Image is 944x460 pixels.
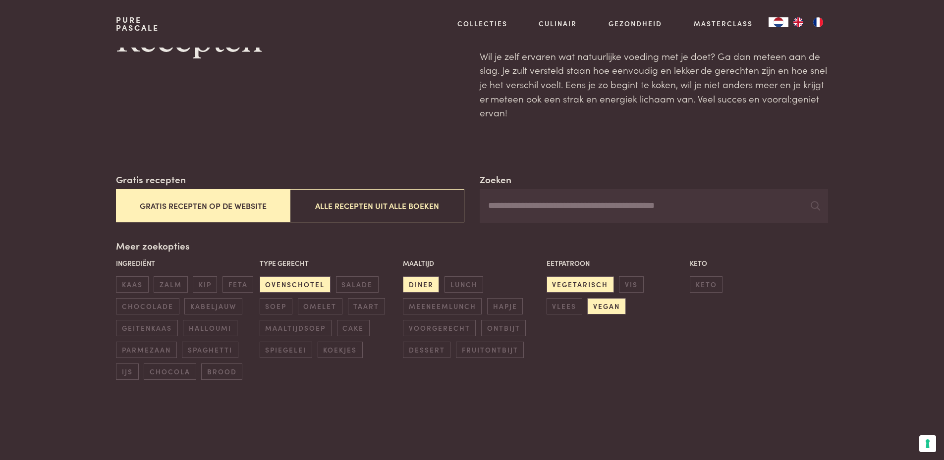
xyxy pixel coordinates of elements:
span: dessert [403,342,450,358]
button: Alle recepten uit alle boeken [290,189,464,222]
span: ijs [116,363,138,380]
p: Eetpatroon [547,258,685,268]
span: omelet [298,298,342,314]
a: PurePascale [116,16,159,32]
span: meeneemlunch [403,298,482,314]
span: ovenschotel [260,276,331,293]
span: chocolade [116,298,179,314]
span: vegan [587,298,625,314]
p: Wil je zelf ervaren wat natuurlijke voeding met je doet? Ga dan meteen aan de slag. Je zult verst... [480,49,828,120]
p: Ingrediënt [116,258,254,268]
a: Masterclass [694,18,753,29]
span: brood [201,363,242,380]
label: Zoeken [480,172,511,187]
span: ontbijt [481,320,526,336]
span: vegetarisch [547,276,614,293]
span: voorgerecht [403,320,476,336]
span: kip [193,276,217,293]
a: Gezondheid [609,18,662,29]
ul: Language list [788,17,828,27]
span: spaghetti [182,342,238,358]
p: Type gerecht [260,258,398,268]
a: EN [788,17,808,27]
span: spiegelei [260,342,312,358]
a: NL [769,17,788,27]
span: cake [337,320,370,336]
span: zalm [154,276,187,293]
span: geitenkaas [116,320,177,336]
span: kaas [116,276,148,293]
button: Uw voorkeuren voor toestemming voor trackingtechnologieën [919,435,936,452]
span: keto [690,276,722,293]
span: salade [336,276,379,293]
span: diner [403,276,439,293]
span: vlees [547,298,582,314]
span: maaltijdsoep [260,320,332,336]
p: Maaltijd [403,258,541,268]
button: Gratis recepten op de website [116,189,290,222]
span: fruitontbijt [456,342,524,358]
span: vis [619,276,643,293]
span: feta [222,276,253,293]
span: halloumi [183,320,237,336]
a: Culinair [539,18,577,29]
span: taart [348,298,385,314]
span: soep [260,298,292,314]
span: hapje [487,298,523,314]
span: koekjes [318,342,363,358]
p: Keto [690,258,828,268]
span: parmezaan [116,342,176,358]
span: kabeljauw [184,298,242,314]
label: Gratis recepten [116,172,186,187]
a: FR [808,17,828,27]
aside: Language selected: Nederlands [769,17,828,27]
div: Language [769,17,788,27]
span: lunch [444,276,483,293]
span: chocola [144,363,196,380]
a: Collecties [457,18,507,29]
